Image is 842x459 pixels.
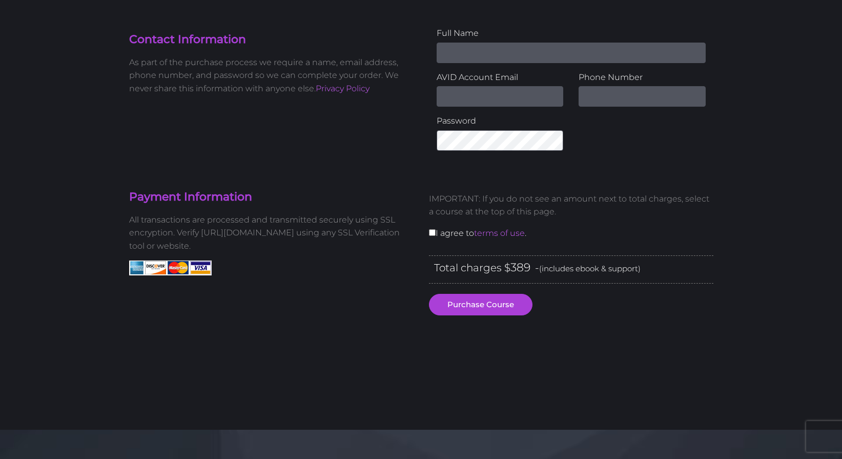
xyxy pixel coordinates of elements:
button: Purchase Course [429,294,532,315]
label: Phone Number [579,71,706,84]
label: Full Name [437,27,706,40]
p: All transactions are processed and transmitted securely using SSL encryption. Verify [URL][DOMAIN... [129,213,414,253]
p: IMPORTANT: If you do not see an amount next to total charges, select a course at the top of this ... [429,192,713,218]
span: (includes ebook & support) [539,264,641,273]
label: AVID Account Email [437,71,564,84]
h4: Payment Information [129,189,414,205]
div: Total charges $ - [429,255,713,284]
label: Password [437,114,564,128]
div: I agree to . [421,184,721,255]
img: American Express, Discover, MasterCard, Visa [129,261,212,275]
a: Privacy Policy [316,84,369,93]
a: terms of use [474,228,525,238]
h4: Contact Information [129,32,414,48]
p: As part of the purchase process we require a name, email address, phone number, and password so w... [129,56,414,95]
